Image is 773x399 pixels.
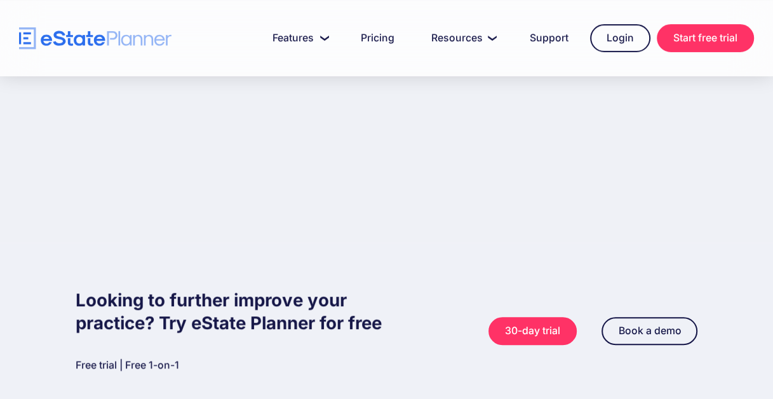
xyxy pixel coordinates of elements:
[514,25,584,51] a: Support
[416,25,508,51] a: Resources
[590,24,650,52] a: Login
[76,357,387,380] a: Free trial | Free 1-on-1
[657,24,754,52] a: Start free trial
[346,25,410,51] a: Pricing
[76,357,387,374] p: Free trial | Free 1-on-1
[76,289,387,335] h2: Looking to further improve your practice? Try eState Planner for free
[19,27,171,50] a: home
[488,317,577,345] a: 30-day trial
[257,25,339,51] a: Features
[602,317,697,345] a: Book a demo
